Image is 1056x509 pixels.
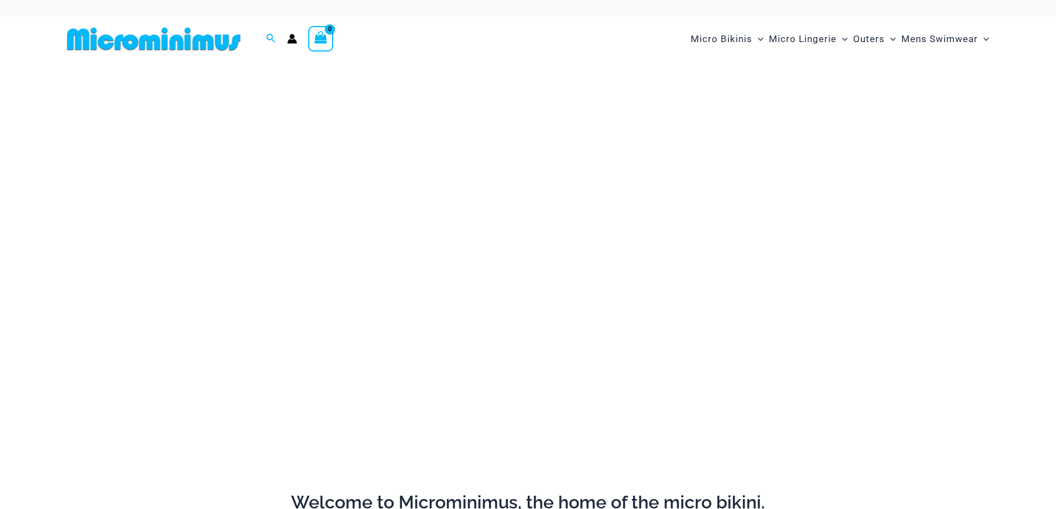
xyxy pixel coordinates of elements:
[836,25,848,53] span: Menu Toggle
[853,25,885,53] span: Outers
[287,34,297,44] a: Account icon link
[901,25,978,53] span: Mens Swimwear
[308,26,334,52] a: View Shopping Cart, empty
[978,25,989,53] span: Menu Toggle
[686,20,994,58] nav: Site Navigation
[752,25,763,53] span: Menu Toggle
[766,22,850,56] a: Micro LingerieMenu ToggleMenu Toggle
[769,25,836,53] span: Micro Lingerie
[63,27,245,52] img: MM SHOP LOGO FLAT
[899,22,992,56] a: Mens SwimwearMenu ToggleMenu Toggle
[885,25,896,53] span: Menu Toggle
[688,22,766,56] a: Micro BikinisMenu ToggleMenu Toggle
[266,32,276,46] a: Search icon link
[691,25,752,53] span: Micro Bikinis
[850,22,899,56] a: OutersMenu ToggleMenu Toggle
